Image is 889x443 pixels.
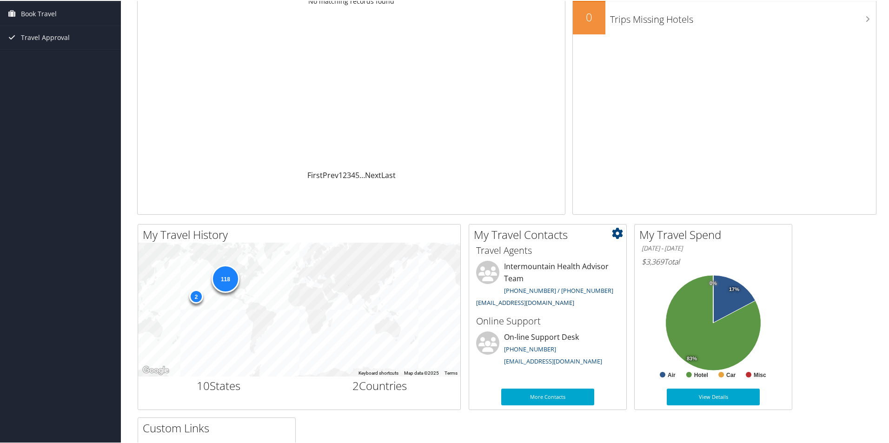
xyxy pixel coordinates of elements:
span: … [359,169,365,179]
tspan: 0% [710,280,717,285]
text: Hotel [694,371,708,377]
h6: Total [642,256,785,266]
h3: Travel Agents [476,243,619,256]
h2: 0 [573,8,605,24]
tspan: 17% [729,286,739,291]
h3: Trips Missing Hotels [610,7,876,25]
img: Google [140,364,171,376]
a: [PHONE_NUMBER] / [PHONE_NUMBER] [504,285,613,294]
span: Travel Approval [21,25,70,48]
li: On-line Support Desk [471,331,624,369]
tspan: 83% [687,355,697,361]
h2: My Travel Spend [639,226,792,242]
a: First [307,169,323,179]
a: 3 [347,169,351,179]
a: 4 [351,169,355,179]
span: $3,369 [642,256,664,266]
a: Prev [323,169,338,179]
h2: My Travel History [143,226,460,242]
span: Book Travel [21,1,57,25]
a: [EMAIL_ADDRESS][DOMAIN_NAME] [504,356,602,364]
h2: Custom Links [143,419,295,435]
text: Air [668,371,676,377]
a: 5 [355,169,359,179]
div: 118 [211,264,239,292]
a: 1 [338,169,343,179]
span: 10 [197,377,210,392]
a: Last [381,169,396,179]
text: Car [726,371,736,377]
a: [EMAIL_ADDRESS][DOMAIN_NAME] [476,298,574,306]
h2: Countries [306,377,454,393]
h2: My Travel Contacts [474,226,626,242]
a: 2 [343,169,347,179]
div: 2 [189,288,203,302]
a: Next [365,169,381,179]
a: 0Trips Missing Hotels [573,1,876,33]
span: 2 [352,377,359,392]
h3: Online Support [476,314,619,327]
a: View Details [667,388,760,404]
button: Keyboard shortcuts [358,369,398,376]
h6: [DATE] - [DATE] [642,243,785,252]
a: [PHONE_NUMBER] [504,344,556,352]
h2: States [145,377,292,393]
a: Terms (opens in new tab) [444,370,458,375]
span: Map data ©2025 [404,370,439,375]
a: Open this area in Google Maps (opens a new window) [140,364,171,376]
li: Intermountain Health Advisor Team [471,260,624,310]
text: Misc [754,371,766,377]
a: More Contacts [501,388,594,404]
